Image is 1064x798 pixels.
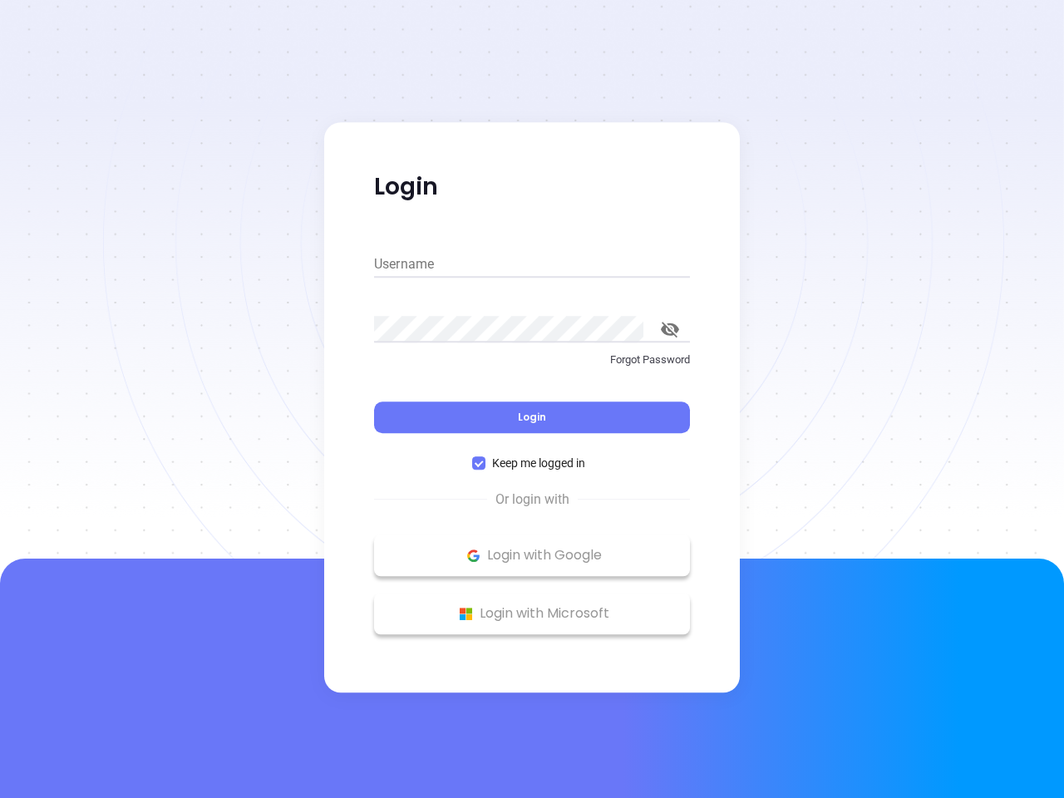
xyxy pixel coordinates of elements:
button: Microsoft Logo Login with Microsoft [374,593,690,634]
button: Login [374,401,690,433]
button: toggle password visibility [650,309,690,349]
span: Or login with [487,490,578,510]
p: Login with Google [382,543,682,568]
a: Forgot Password [374,352,690,382]
p: Login with Microsoft [382,601,682,626]
button: Google Logo Login with Google [374,534,690,576]
span: Keep me logged in [485,454,592,472]
p: Forgot Password [374,352,690,368]
span: Login [518,410,546,424]
img: Microsoft Logo [456,603,476,624]
img: Google Logo [463,545,484,566]
p: Login [374,172,690,202]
